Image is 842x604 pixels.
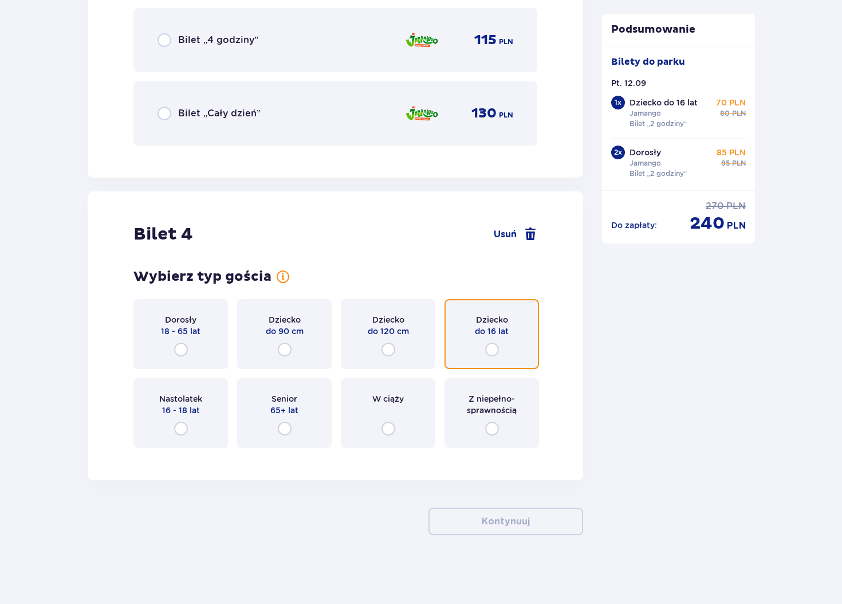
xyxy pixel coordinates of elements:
p: 240 [690,213,725,234]
p: 65+ lat [270,405,298,416]
p: PLN [499,110,513,120]
p: PLN [732,108,746,119]
p: do 120 cm [368,325,409,337]
p: Dziecko [269,314,301,325]
p: Dziecko [476,314,508,325]
p: 80 [720,108,730,119]
a: Usuń [494,228,537,241]
p: do 90 cm [266,325,304,337]
span: Usuń [494,228,517,241]
p: PLN [726,200,746,213]
div: 1 x [611,96,625,109]
p: 18 - 65 lat [161,325,200,337]
div: 2 x [611,146,625,159]
p: PLN [499,37,513,47]
p: Do zapłaty : [611,219,657,231]
p: 115 [474,32,497,49]
p: Jamango [629,108,661,119]
p: Jamango [629,158,661,168]
p: 85 PLN [717,147,746,158]
p: 95 [721,158,730,168]
p: Dziecko [372,314,404,325]
img: zone logo [405,28,439,52]
p: Senior [272,393,297,405]
p: Bilet „4 godziny” [178,34,258,46]
p: W ciąży [372,393,404,405]
p: Nastolatek [159,393,202,405]
p: Podsumowanie [602,23,756,37]
p: 16 - 18 lat [162,405,200,416]
p: PLN [727,219,746,232]
p: Pt. 12.09 [611,77,646,89]
p: PLN [732,158,746,168]
button: Kontynuuj [428,508,583,535]
p: Dorosły [629,147,661,158]
p: Bilety do parku [611,56,685,68]
p: 130 [471,105,497,122]
p: Bilet „2 godziny” [629,168,687,179]
p: Kontynuuj [482,515,530,528]
p: Dziecko do 16 lat [629,97,698,108]
p: Z niepełno­sprawnością [455,393,529,416]
img: zone logo [405,101,439,125]
p: Dorosły [165,314,196,325]
p: do 16 lat [475,325,509,337]
p: 270 [706,200,724,213]
p: Bilet „Cały dzień” [178,107,261,120]
p: Wybierz typ gościa [133,268,272,285]
p: Bilet 4 [133,223,193,245]
p: Bilet „2 godziny” [629,119,687,129]
p: 70 PLN [716,97,746,108]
